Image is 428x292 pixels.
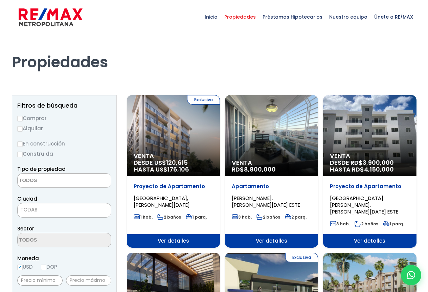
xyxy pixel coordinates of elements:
span: Propiedades [221,7,259,27]
input: USD [17,265,23,270]
span: Inicio [201,7,221,27]
a: Venta DESDE RD$3,900,000 HASTA RD$4,150,000 Proyecto de Apartamento [GEOGRAPHIC_DATA][PERSON_NAME... [323,95,416,248]
span: Exclusiva [285,253,318,262]
span: Moneda [17,254,111,263]
span: Préstamos Hipotecarios [259,7,326,27]
span: [GEOGRAPHIC_DATA], [PERSON_NAME][DATE] [134,195,190,208]
span: DESDE US$ [134,159,213,173]
span: 3 hab. [330,221,350,227]
label: Comprar [17,114,111,122]
span: [PERSON_NAME], [PERSON_NAME][DATE] ESTE [232,195,300,208]
span: Venta [330,153,409,159]
span: 120,615 [166,158,188,167]
input: Alquilar [17,126,23,132]
span: 176,106 [167,165,189,174]
input: Construida [17,152,23,157]
label: USD [17,263,33,271]
span: Nuestro equipo [326,7,371,27]
span: 1 hab. [134,214,153,220]
img: remax-metropolitana-logo [19,7,83,27]
span: Tipo de propiedad [17,165,66,173]
h2: Filtros de búsqueda [17,102,111,109]
a: Exclusiva Venta DESDE US$120,615 HASTA US$176,106 Proyecto de Apartamento [GEOGRAPHIC_DATA], [PER... [127,95,220,248]
a: Venta RD$8,800,000 Apartamento [PERSON_NAME], [PERSON_NAME][DATE] ESTE 3 hab. 2 baños 2 parq. Ver... [225,95,318,248]
span: TODAS [17,203,111,218]
span: 2 baños [157,214,181,220]
span: Ver detalles [323,234,416,248]
span: HASTA US$ [134,166,213,173]
span: TODAS [20,206,38,213]
span: 2 baños [355,221,378,227]
span: Ciudad [17,195,37,202]
span: [GEOGRAPHIC_DATA][PERSON_NAME], [PERSON_NAME][DATE] ESTE [330,195,398,215]
span: RD$ [232,165,276,174]
span: 1 parq. [383,221,404,227]
span: HASTA RD$ [330,166,409,173]
span: 4,150,000 [364,165,394,174]
span: 3,900,000 [363,158,394,167]
label: Construida [17,150,111,158]
span: 2 parq. [285,214,307,220]
label: En construcción [17,139,111,148]
textarea: Search [18,233,83,248]
input: Precio máximo [66,275,111,286]
span: Únete a RE/MAX [371,7,416,27]
span: 2 baños [256,214,280,220]
p: Proyecto de Apartamento [330,183,409,190]
span: DESDE RD$ [330,159,409,173]
span: Venta [232,159,311,166]
span: Venta [134,153,213,159]
span: Sector [17,225,34,232]
input: DOP [41,265,46,270]
h1: Propiedades [12,34,416,71]
p: Apartamento [232,183,311,190]
span: 1 parq. [186,214,207,220]
span: 8,800,000 [244,165,276,174]
label: DOP [41,263,57,271]
label: Alquilar [17,124,111,133]
span: Ver detalles [225,234,318,248]
span: Ver detalles [127,234,220,248]
input: Comprar [17,116,23,121]
span: TODAS [18,205,111,215]
span: Exclusiva [187,95,220,105]
p: Proyecto de Apartamento [134,183,213,190]
textarea: Search [18,174,83,188]
span: 3 hab. [232,214,252,220]
input: Precio mínimo [17,275,63,286]
input: En construcción [17,141,23,147]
